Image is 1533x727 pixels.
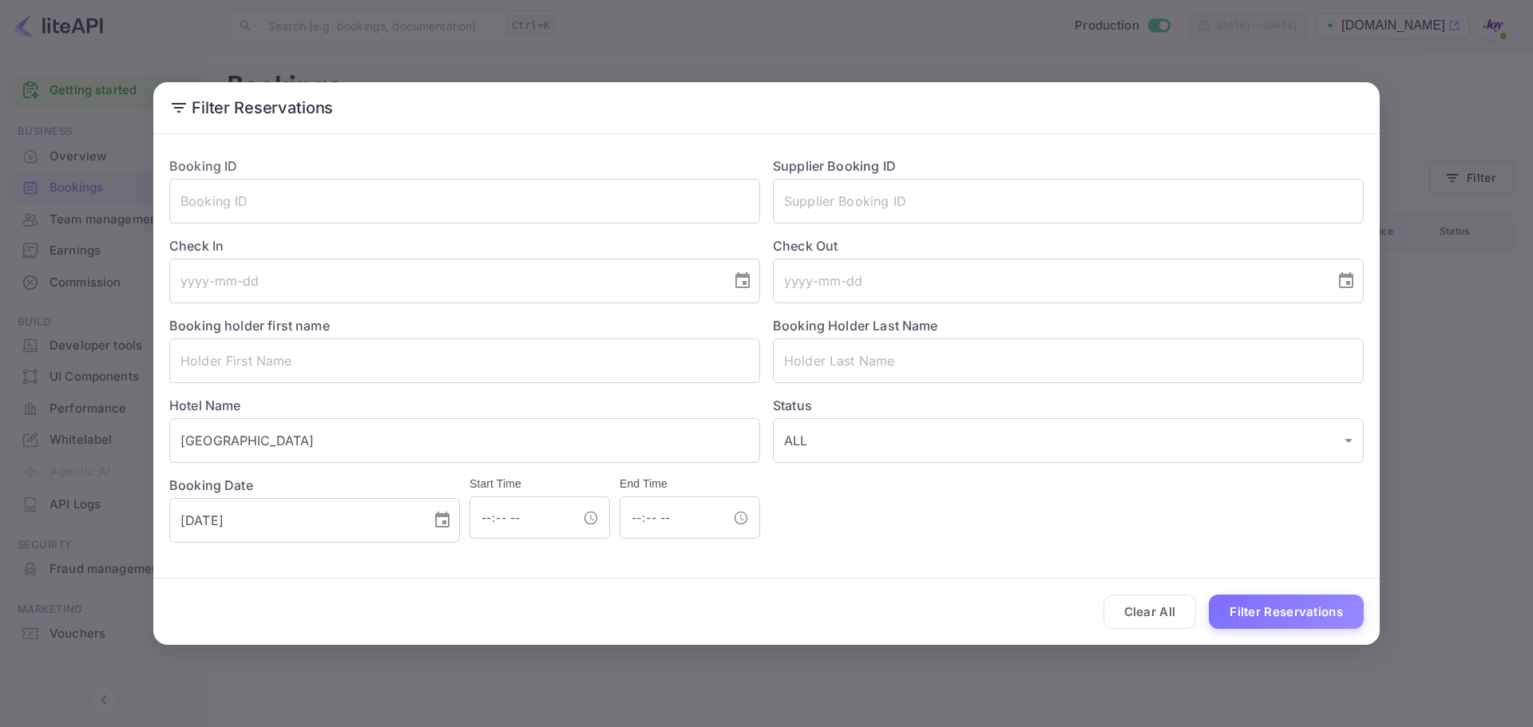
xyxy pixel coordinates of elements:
[153,82,1380,133] h2: Filter Reservations
[1103,595,1197,629] button: Clear All
[169,338,760,383] input: Holder First Name
[1330,265,1362,297] button: Choose date
[469,476,610,493] h6: Start Time
[169,179,760,223] input: Booking ID
[169,259,720,303] input: yyyy-mm-dd
[773,158,896,174] label: Supplier Booking ID
[169,158,238,174] label: Booking ID
[773,338,1364,383] input: Holder Last Name
[426,504,458,536] button: Choose date, selected date is Sep 4, 2025
[727,265,759,297] button: Choose date
[169,498,420,543] input: yyyy-mm-dd
[169,397,241,413] label: Hotel Name
[169,236,760,255] label: Check In
[169,318,330,334] label: Booking holder first name
[773,396,1364,415] label: Status
[1209,595,1364,629] button: Filter Reservations
[773,318,938,334] label: Booking Holder Last Name
[773,418,1364,463] div: ALL
[773,236,1364,255] label: Check Out
[773,179,1364,223] input: Supplier Booking ID
[169,418,760,463] input: Hotel Name
[620,476,760,493] h6: End Time
[773,259,1324,303] input: yyyy-mm-dd
[169,476,460,495] label: Booking Date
